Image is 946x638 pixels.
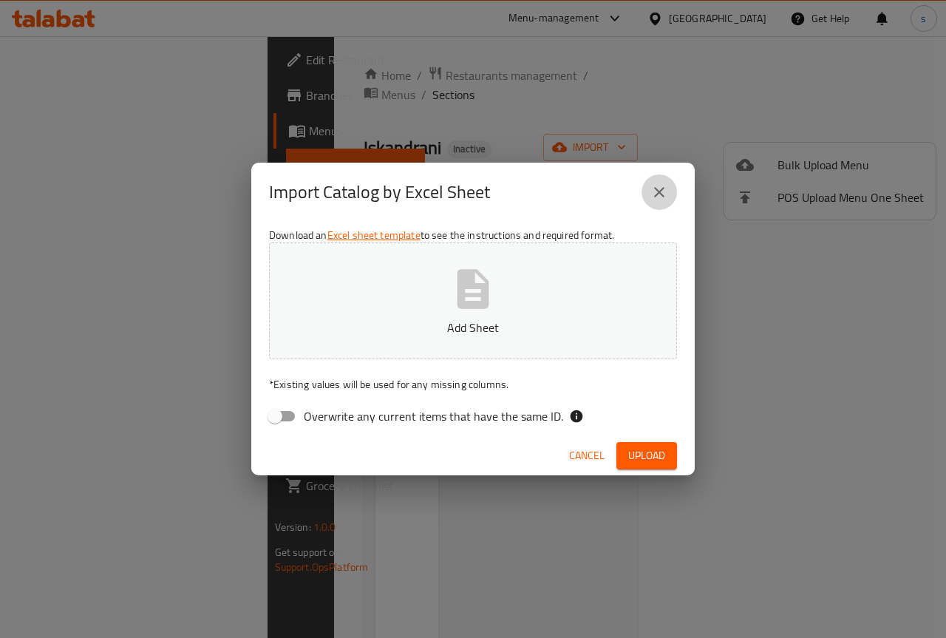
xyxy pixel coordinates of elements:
[269,242,677,359] button: Add Sheet
[563,442,610,469] button: Cancel
[642,174,677,210] button: close
[292,319,654,336] p: Add Sheet
[569,447,605,465] span: Cancel
[269,377,677,392] p: Existing values will be used for any missing columns.
[569,409,584,424] svg: If the overwrite option isn't selected, then the items that match an existing ID will be ignored ...
[327,225,421,245] a: Excel sheet template
[616,442,677,469] button: Upload
[269,180,490,204] h2: Import Catalog by Excel Sheet
[628,447,665,465] span: Upload
[304,407,563,425] span: Overwrite any current items that have the same ID.
[251,222,695,436] div: Download an to see the instructions and required format.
